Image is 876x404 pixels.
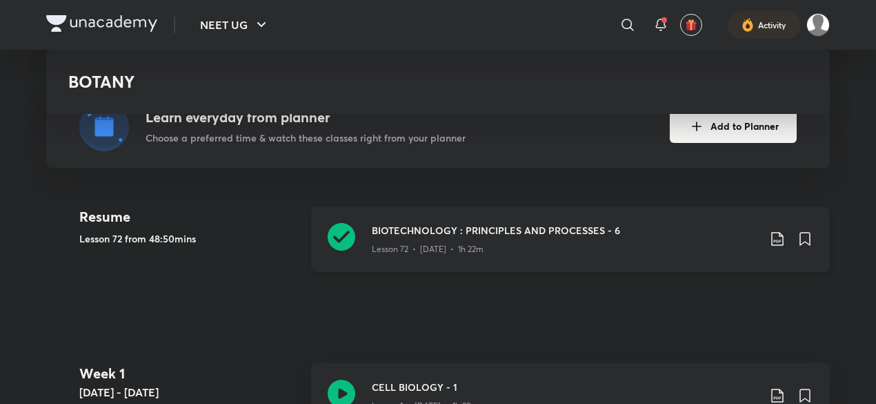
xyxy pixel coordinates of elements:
[146,131,466,145] p: Choose a preferred time & watch these classes right from your planner
[372,380,758,394] h3: CELL BIOLOGY - 1
[192,11,278,39] button: NEET UG
[79,206,300,227] h4: Resume
[372,223,758,238] h3: BIOTECHNOLOGY : PRINCIPLES AND PROCESSES - 6
[79,384,300,401] h5: [DATE] - [DATE]
[68,72,608,92] h3: BOTANY
[79,363,300,384] h4: Week 1
[46,15,157,32] img: Company Logo
[372,243,484,256] p: Lesson 72 • [DATE] • 1h 22m
[146,107,466,128] h4: Learn everyday from planner
[79,231,300,246] h5: Lesson 72 from 48:50mins
[311,206,830,289] a: BIOTECHNOLOGY : PRINCIPLES AND PROCESSES - 6Lesson 72 • [DATE] • 1h 22m
[741,17,754,33] img: activity
[806,13,830,37] img: Aman raj
[680,14,702,36] button: avatar
[46,15,157,35] a: Company Logo
[670,110,797,143] button: Add to Planner
[685,19,697,31] img: avatar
